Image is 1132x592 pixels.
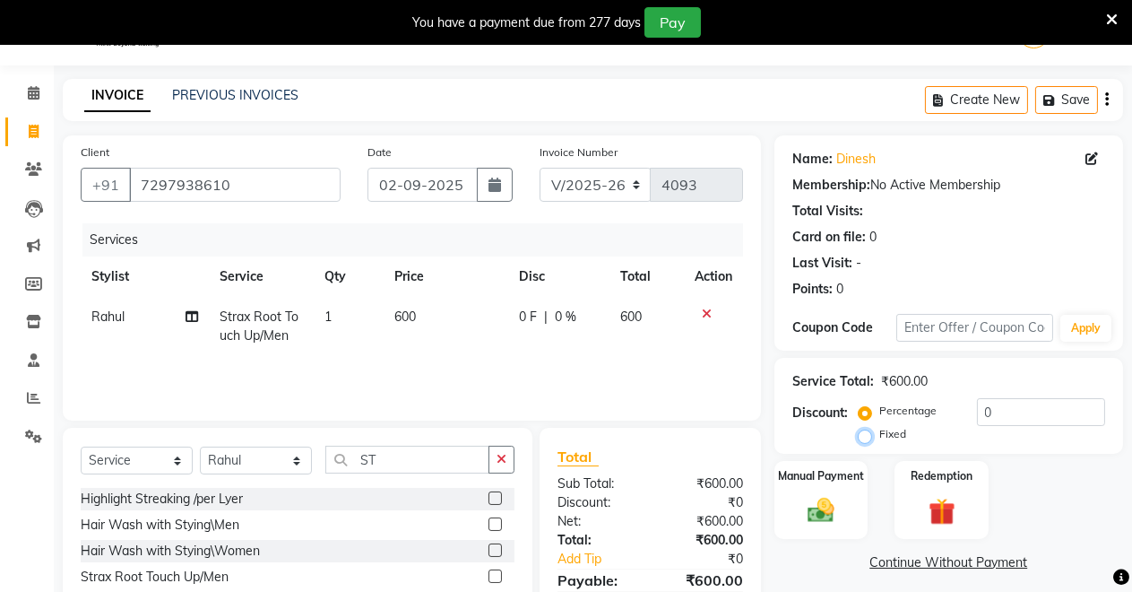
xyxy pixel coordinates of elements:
[412,13,641,32] div: You have a payment due from 277 days
[324,309,332,325] span: 1
[799,495,843,526] img: _cash.svg
[540,144,618,161] label: Invoice Number
[544,570,650,591] div: Payable:
[172,87,298,103] a: PREVIOUS INVOICES
[367,144,392,161] label: Date
[911,468,972,484] label: Redemption
[81,168,131,202] button: +91
[650,474,756,493] div: ₹600.00
[620,309,642,325] span: 600
[394,309,416,325] span: 600
[792,228,866,247] div: Card on file:
[129,168,341,202] input: Search by Name/Mobile/Email/Code
[792,176,1105,195] div: No Active Membership
[81,516,239,535] div: Hair Wash with Stying\Men
[209,257,314,297] th: Service
[792,150,833,169] div: Name:
[668,550,756,569] div: ₹0
[650,512,756,531] div: ₹600.00
[684,257,743,297] th: Action
[792,254,852,273] div: Last Visit:
[609,257,683,297] th: Total
[91,309,125,325] span: Rahul
[81,490,243,509] div: Highlight Streaking /per Lyer
[84,80,151,112] a: INVOICE
[792,202,863,221] div: Total Visits:
[544,531,650,550] div: Total:
[314,257,384,297] th: Qty
[650,493,756,512] div: ₹0
[650,531,756,550] div: ₹600.00
[81,568,229,587] div: Strax Root Touch Up/Men
[778,553,1119,572] a: Continue Without Payment
[544,550,668,569] a: Add Tip
[792,280,833,299] div: Points:
[557,448,599,466] span: Total
[1060,315,1111,342] button: Apply
[544,308,548,326] span: |
[792,176,870,195] div: Membership:
[544,512,650,531] div: Net:
[384,257,508,297] th: Price
[81,144,109,161] label: Client
[81,542,260,561] div: Hair Wash with Stying\Women
[508,257,609,297] th: Disc
[836,150,876,169] a: Dinesh
[856,254,861,273] div: -
[220,309,298,344] span: Strax Root Touch Up/Men
[82,223,756,257] div: Services
[869,228,877,247] div: 0
[792,318,896,337] div: Coupon Code
[519,308,537,326] span: 0 F
[879,426,906,442] label: Fixed
[555,308,576,326] span: 0 %
[836,280,843,299] div: 0
[792,372,874,391] div: Service Total:
[896,314,1053,342] input: Enter Offer / Coupon Code
[81,257,209,297] th: Stylist
[778,468,864,484] label: Manual Payment
[644,7,701,38] button: Pay
[325,446,489,474] input: Search or Scan
[920,495,964,528] img: _gift.svg
[879,403,937,419] label: Percentage
[925,86,1028,114] button: Create New
[650,570,756,591] div: ₹600.00
[544,474,650,493] div: Sub Total:
[1035,86,1098,114] button: Save
[881,372,928,391] div: ₹600.00
[792,404,848,422] div: Discount:
[544,493,650,512] div: Discount:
